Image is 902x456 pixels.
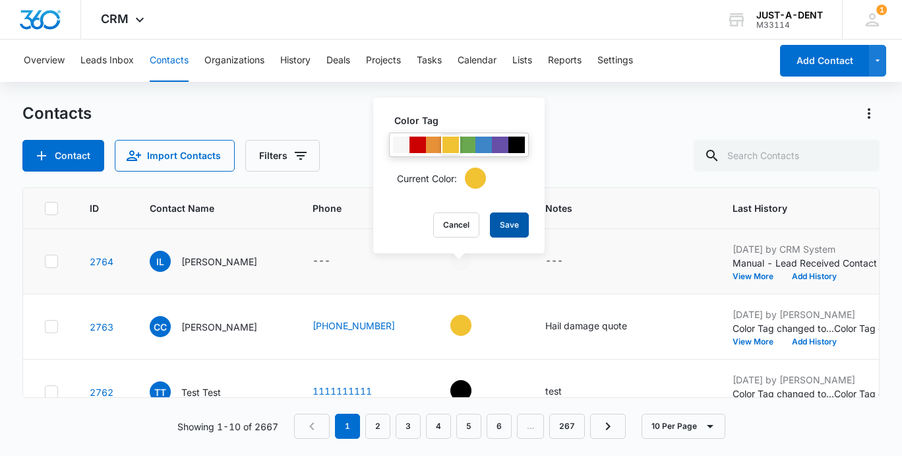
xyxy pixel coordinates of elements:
[512,40,532,82] button: Lists
[783,338,846,346] button: Add History
[545,319,651,335] div: Notes - Hail damage quote - Select to Edit Field
[101,12,129,26] span: CRM
[409,137,426,153] div: #CC0000
[858,103,880,124] button: Actions
[150,40,189,82] button: Contacts
[458,40,496,82] button: Calendar
[397,172,457,185] p: Current Color:
[733,321,897,335] p: Color Tag changed to ... Color Tag changed to rgb(241, 194, 50).
[545,253,563,269] div: ---
[733,256,897,270] p: Manual - Lead Received Contact Name: [PERSON_NAME] Email: [EMAIL_ADDRESS][DOMAIN_NAME] Lead Sourc...
[450,249,495,271] div: - - Select to Edit Field
[150,316,281,337] div: Contact Name - Cory Calvin - Select to Edit Field
[313,201,400,215] span: Phone
[335,414,360,439] em: 1
[490,212,529,238] button: Save
[597,40,633,82] button: Settings
[115,140,235,172] button: Import Contacts
[508,137,525,153] div: #000000
[783,273,846,280] button: Add History
[181,385,221,399] p: Test Test
[24,40,65,82] button: Overview
[548,40,582,82] button: Reports
[90,201,99,215] span: ID
[487,414,512,439] a: Page 6
[442,137,459,153] div: #f1c232
[313,319,395,333] a: [PHONE_NUMBER]
[396,414,421,439] a: Page 3
[80,40,134,82] button: Leads Inbox
[177,420,278,434] p: Showing 1-10 of 2667
[245,140,320,172] button: Filters
[150,201,262,215] span: Contact Name
[545,201,701,215] span: Notes
[313,319,419,335] div: Phone - (337) 780-2592 - Select to Edit Field
[90,321,113,333] a: Navigate to contact details page for Cory Calvin
[313,253,354,269] div: Phone - - Select to Edit Field
[365,414,390,439] a: Page 2
[204,40,264,82] button: Organizations
[313,253,330,269] div: ---
[313,384,396,400] div: Phone - (111) 111-1111 - Select to Edit Field
[694,140,880,172] input: Search Contacts
[22,140,104,172] button: Add Contact
[590,414,626,439] a: Next Page
[426,137,442,153] div: #e69138
[433,212,479,238] button: Cancel
[394,114,534,127] label: Color Tag
[733,308,897,321] p: [DATE] by [PERSON_NAME]
[545,384,562,398] div: test
[475,137,492,153] div: #3d85c6
[181,320,257,334] p: [PERSON_NAME]
[150,251,281,272] div: Contact Name - Ishmal Lockett - Select to Edit Field
[642,414,725,439] button: 10 Per Page
[876,5,887,15] div: notifications count
[545,384,586,400] div: Notes - test - Select to Edit Field
[549,414,585,439] a: Page 267
[756,20,823,30] div: account id
[450,315,495,336] div: - - Select to Edit Field
[280,40,311,82] button: History
[456,414,481,439] a: Page 5
[150,381,171,403] span: TT
[150,251,171,272] span: IL
[756,10,823,20] div: account name
[459,137,475,153] div: #6aa84f
[450,380,495,401] div: - - Select to Edit Field
[733,242,897,256] p: [DATE] by CRM System
[366,40,401,82] button: Projects
[150,316,171,337] span: CC
[90,387,113,398] a: Navigate to contact details page for Test Test
[492,137,508,153] div: #674ea7
[426,414,451,439] a: Page 4
[733,273,783,280] button: View More
[545,319,627,333] div: Hail damage quote
[733,338,783,346] button: View More
[294,414,626,439] nav: Pagination
[417,40,442,82] button: Tasks
[733,201,878,215] span: Last History
[393,137,409,153] div: #F6F6F6
[313,384,372,398] a: 1111111111
[90,256,113,267] a: Navigate to contact details page for Ishmal Lockett
[326,40,350,82] button: Deals
[876,5,887,15] span: 1
[545,253,587,269] div: Notes - - Select to Edit Field
[733,373,897,387] p: [DATE] by [PERSON_NAME]
[181,255,257,269] p: [PERSON_NAME]
[733,387,897,401] p: Color Tag changed to ... Color Tag changed to rgb(0, 0, 0).
[150,381,245,403] div: Contact Name - Test Test - Select to Edit Field
[22,104,92,123] h1: Contacts
[780,45,869,77] button: Add Contact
